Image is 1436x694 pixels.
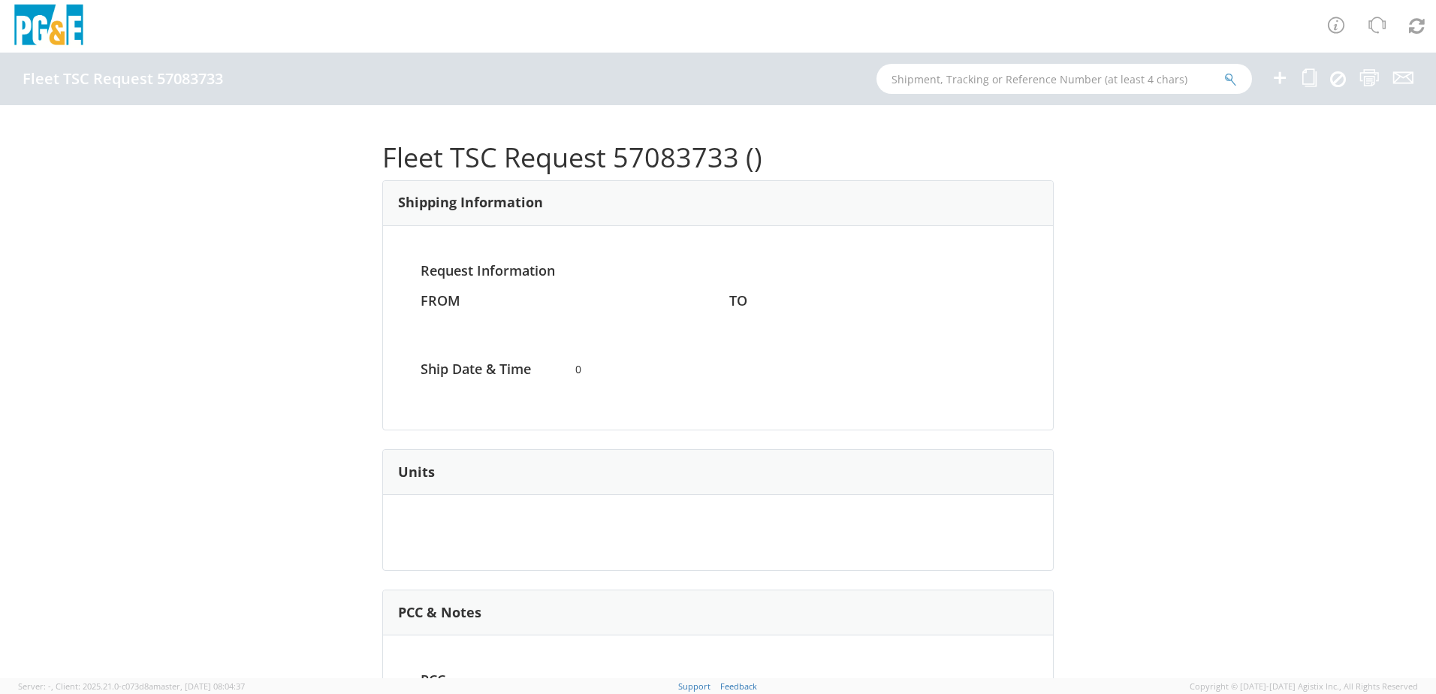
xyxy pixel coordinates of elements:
[56,680,245,692] span: Client: 2025.21.0-c073d8a
[153,680,245,692] span: master, [DATE] 08:04:37
[23,71,223,87] h4: Fleet TSC Request 57083733
[398,195,543,210] h3: Shipping Information
[678,680,710,692] a: Support
[18,680,53,692] span: Server: -
[382,143,1054,173] h1: Fleet TSC Request 57083733 ()
[409,673,564,688] h4: PCC
[421,294,707,309] h4: FROM
[1190,680,1418,692] span: Copyright © [DATE]-[DATE] Agistix Inc., All Rights Reserved
[409,362,564,377] h4: Ship Date & Time
[398,465,435,480] h3: Units
[564,362,873,377] span: 0
[876,64,1252,94] input: Shipment, Tracking or Reference Number (at least 4 chars)
[11,5,86,49] img: pge-logo-06675f144f4cfa6a6814.png
[720,680,757,692] a: Feedback
[729,294,1015,309] h4: TO
[421,264,1015,279] h4: Request Information
[51,680,53,692] span: ,
[398,605,481,620] h3: PCC & Notes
